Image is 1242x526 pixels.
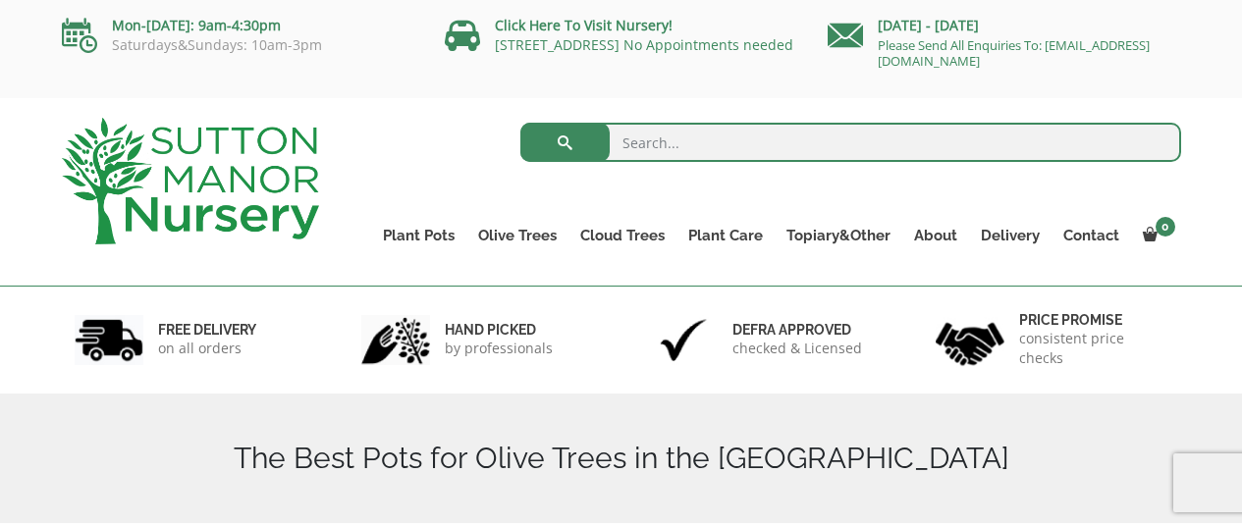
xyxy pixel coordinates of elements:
a: Click Here To Visit Nursery! [495,16,673,34]
a: Olive Trees [466,222,568,249]
h6: Defra approved [732,321,862,339]
a: Contact [1052,222,1131,249]
a: Plant Care [676,222,775,249]
h6: FREE DELIVERY [158,321,256,339]
input: Search... [520,123,1181,162]
img: logo [62,118,319,244]
h6: hand picked [445,321,553,339]
h1: The Best Pots for Olive Trees in the [GEOGRAPHIC_DATA] [62,441,1181,476]
a: Please Send All Enquiries To: [EMAIL_ADDRESS][DOMAIN_NAME] [878,36,1150,70]
a: Plant Pots [371,222,466,249]
p: Mon-[DATE]: 9am-4:30pm [62,14,415,37]
p: by professionals [445,339,553,358]
h6: Price promise [1019,311,1168,329]
p: Saturdays&Sundays: 10am-3pm [62,37,415,53]
p: checked & Licensed [732,339,862,358]
p: consistent price checks [1019,329,1168,368]
a: Topiary&Other [775,222,902,249]
img: 3.jpg [649,315,718,365]
a: [STREET_ADDRESS] No Appointments needed [495,35,793,54]
p: on all orders [158,339,256,358]
a: 0 [1131,222,1181,249]
span: 0 [1156,217,1175,237]
p: [DATE] - [DATE] [828,14,1181,37]
img: 4.jpg [936,310,1004,370]
a: Delivery [969,222,1052,249]
img: 2.jpg [361,315,430,365]
img: 1.jpg [75,315,143,365]
a: About [902,222,969,249]
a: Cloud Trees [568,222,676,249]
